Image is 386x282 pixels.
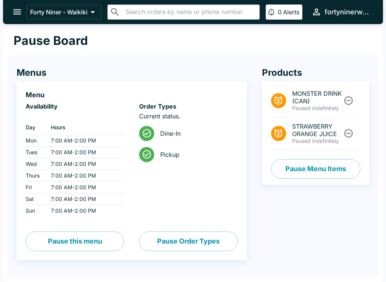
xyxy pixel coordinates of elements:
[160,130,231,137] span: Dine-In
[278,8,282,16] p: 0
[26,193,45,205] td: Sat
[123,7,256,17] input: Search orders by name or phone number
[160,151,231,158] span: Pickup
[45,170,124,182] td: 7:00 AM - 2:00 PM
[271,159,360,179] button: Pause Menu Items
[325,8,371,17] div: fortyninerwaikiki
[45,135,124,147] td: 7:00 AM - 2:00 PM
[308,4,374,20] button: fortyninerwaikiki
[26,112,124,120] p: ‏
[14,33,88,48] h1: Pause Board
[26,182,45,193] td: Fri
[342,93,355,107] button: Unpause
[292,105,342,112] p: Paused indefinitely
[26,120,45,135] th: Day
[30,8,87,16] p: Forty Niner - Waikiki
[45,205,124,217] td: 7:00 AM - 2:00 PM
[45,158,124,170] td: 7:00 AM - 2:00 PM
[26,205,45,217] td: Sun
[45,147,124,158] td: 7:00 AM - 2:00 PM
[45,120,124,135] th: Hours
[17,67,247,78] h4: Menus
[27,5,101,19] button: Forty Niner - Waikiki
[292,138,342,144] p: Paused indefinitely
[139,103,237,110] h6: Order Types
[292,123,342,138] span: STRAWBERRY ORANGE JUICE
[139,112,237,120] p: Current status.
[45,193,124,205] td: 7:00 AM - 2:00 PM
[26,135,45,147] td: Mon
[139,231,237,251] button: Pause Order Types
[283,8,299,16] p: Alerts
[26,103,124,110] h6: Availability
[26,231,124,251] button: Pause this menu
[342,126,355,140] button: Unpause
[45,182,124,193] td: 7:00 AM - 2:00 PM
[8,2,27,21] button: open drawer
[26,170,45,182] td: Thurs
[26,147,45,158] td: Tues
[262,67,369,78] h4: Products
[292,90,342,105] span: MONSTER DRINK (CAN)
[26,158,45,170] td: Wed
